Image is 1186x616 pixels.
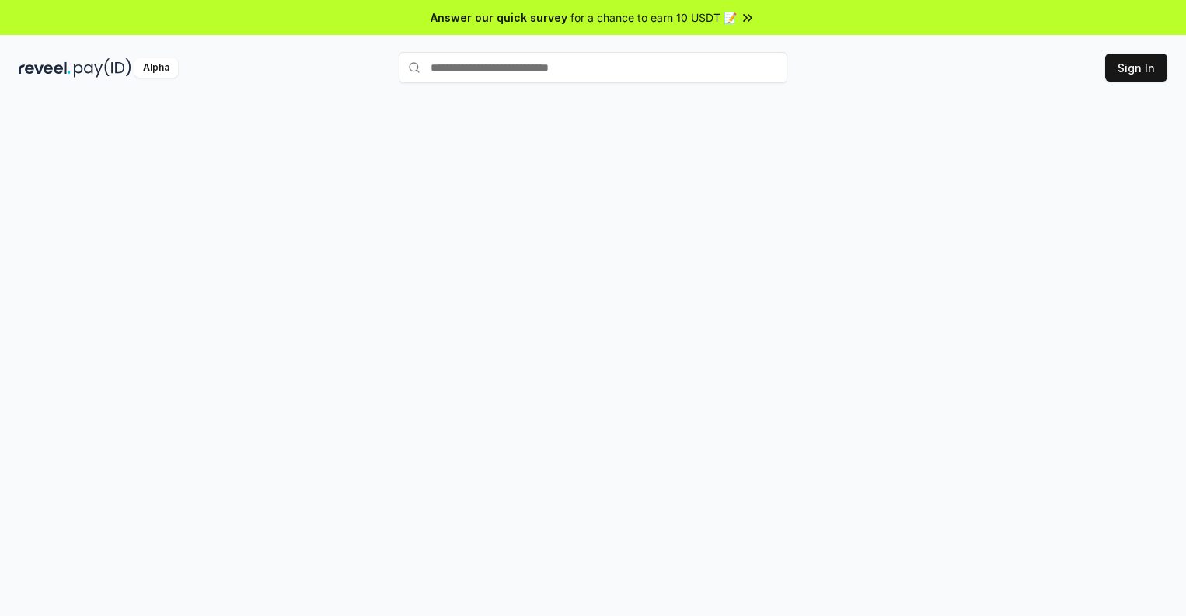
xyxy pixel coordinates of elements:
[1105,54,1167,82] button: Sign In
[431,9,567,26] span: Answer our quick survey
[19,58,71,78] img: reveel_dark
[570,9,737,26] span: for a chance to earn 10 USDT 📝
[74,58,131,78] img: pay_id
[134,58,178,78] div: Alpha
